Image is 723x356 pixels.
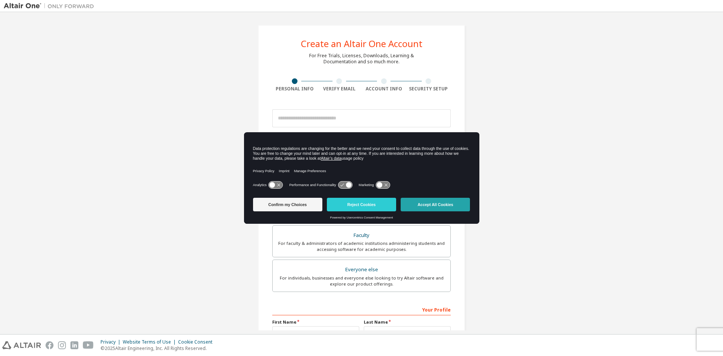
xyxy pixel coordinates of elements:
[123,339,178,345] div: Website Terms of Use
[277,230,446,241] div: Faculty
[272,319,359,325] label: First Name
[364,319,451,325] label: Last Name
[46,341,53,349] img: facebook.svg
[317,86,362,92] div: Verify Email
[101,345,217,351] p: © 2025 Altair Engineering, Inc. All Rights Reserved.
[83,341,94,349] img: youtube.svg
[309,53,414,65] div: For Free Trials, Licenses, Downloads, Learning & Documentation and so much more.
[277,275,446,287] div: For individuals, businesses and everyone else looking to try Altair software and explore our prod...
[277,264,446,275] div: Everyone else
[178,339,217,345] div: Cookie Consent
[101,339,123,345] div: Privacy
[406,86,451,92] div: Security Setup
[272,303,451,315] div: Your Profile
[2,341,41,349] img: altair_logo.svg
[277,240,446,252] div: For faculty & administrators of academic institutions administering students and accessing softwa...
[58,341,66,349] img: instagram.svg
[301,39,423,48] div: Create an Altair One Account
[361,86,406,92] div: Account Info
[70,341,78,349] img: linkedin.svg
[272,86,317,92] div: Personal Info
[4,2,98,10] img: Altair One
